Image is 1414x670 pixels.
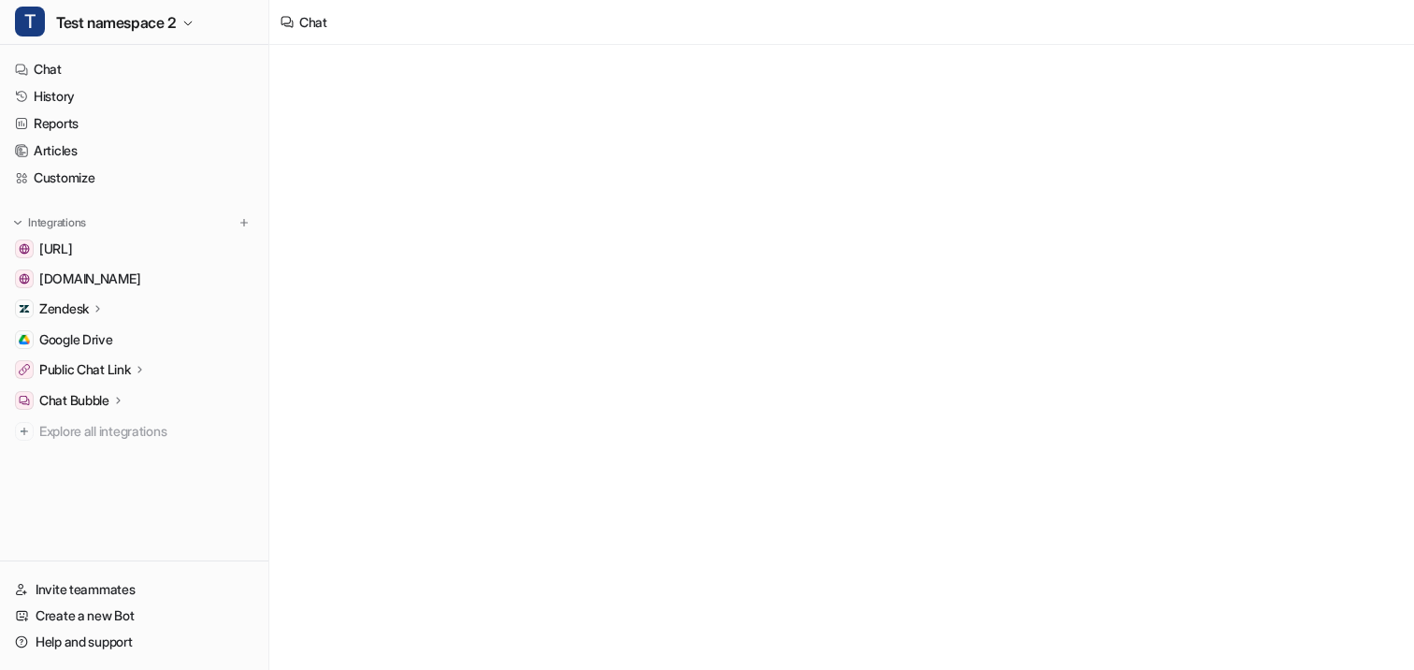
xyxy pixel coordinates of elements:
button: Integrations [7,213,92,232]
a: Reports [7,110,261,137]
a: dashboard.eesel.ai[URL] [7,236,261,262]
span: [URL] [39,240,73,258]
a: Customize [7,165,261,191]
img: expand menu [11,216,24,229]
a: xn--minkbmand-o8a.dk[DOMAIN_NAME] [7,266,261,292]
p: Public Chat Link [39,360,131,379]
img: Zendesk [19,303,30,314]
a: Invite teammates [7,576,261,603]
span: Explore all integrations [39,416,253,446]
img: explore all integrations [15,422,34,441]
img: Chat Bubble [19,395,30,406]
a: Help and support [7,629,261,655]
a: Articles [7,138,261,164]
img: Google Drive [19,334,30,345]
img: Public Chat Link [19,364,30,375]
span: [DOMAIN_NAME] [39,269,140,288]
a: Google DriveGoogle Drive [7,327,261,353]
span: Test namespace 2 [56,9,177,36]
img: menu_add.svg [238,216,251,229]
img: xn--minkbmand-o8a.dk [19,273,30,284]
p: Integrations [28,215,86,230]
p: Zendesk [39,299,89,318]
a: History [7,83,261,109]
a: Create a new Bot [7,603,261,629]
p: Chat Bubble [39,391,109,410]
img: dashboard.eesel.ai [19,243,30,255]
div: Chat [299,12,327,32]
span: Google Drive [39,330,113,349]
span: T [15,7,45,36]
a: Explore all integrations [7,418,261,444]
a: Chat [7,56,261,82]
